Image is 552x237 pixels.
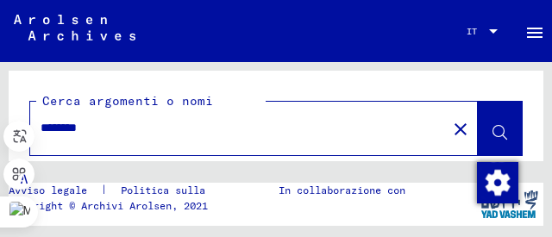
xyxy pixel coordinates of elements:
[279,184,405,196] font: In collaborazione con
[9,183,101,198] a: Avviso legale
[42,93,213,109] font: Cerca argomenti o nomi
[443,111,478,146] button: Clear
[517,14,552,48] button: Attiva/disattiva navigazione laterale
[524,22,545,43] mat-icon: Side nav toggle icon
[477,183,542,226] img: yv_logo.png
[467,26,477,37] font: IT
[107,183,304,198] a: Politica sulla riservatezza
[14,15,135,41] img: Arolsen_neg.svg
[450,119,471,140] mat-icon: close
[9,199,208,212] font: Copyright © Archivi Arolsen, 2021
[9,184,87,196] font: Avviso legale
[101,184,107,196] font: |
[477,162,518,203] img: Modifica consenso
[121,184,284,196] font: Politica sulla riservatezza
